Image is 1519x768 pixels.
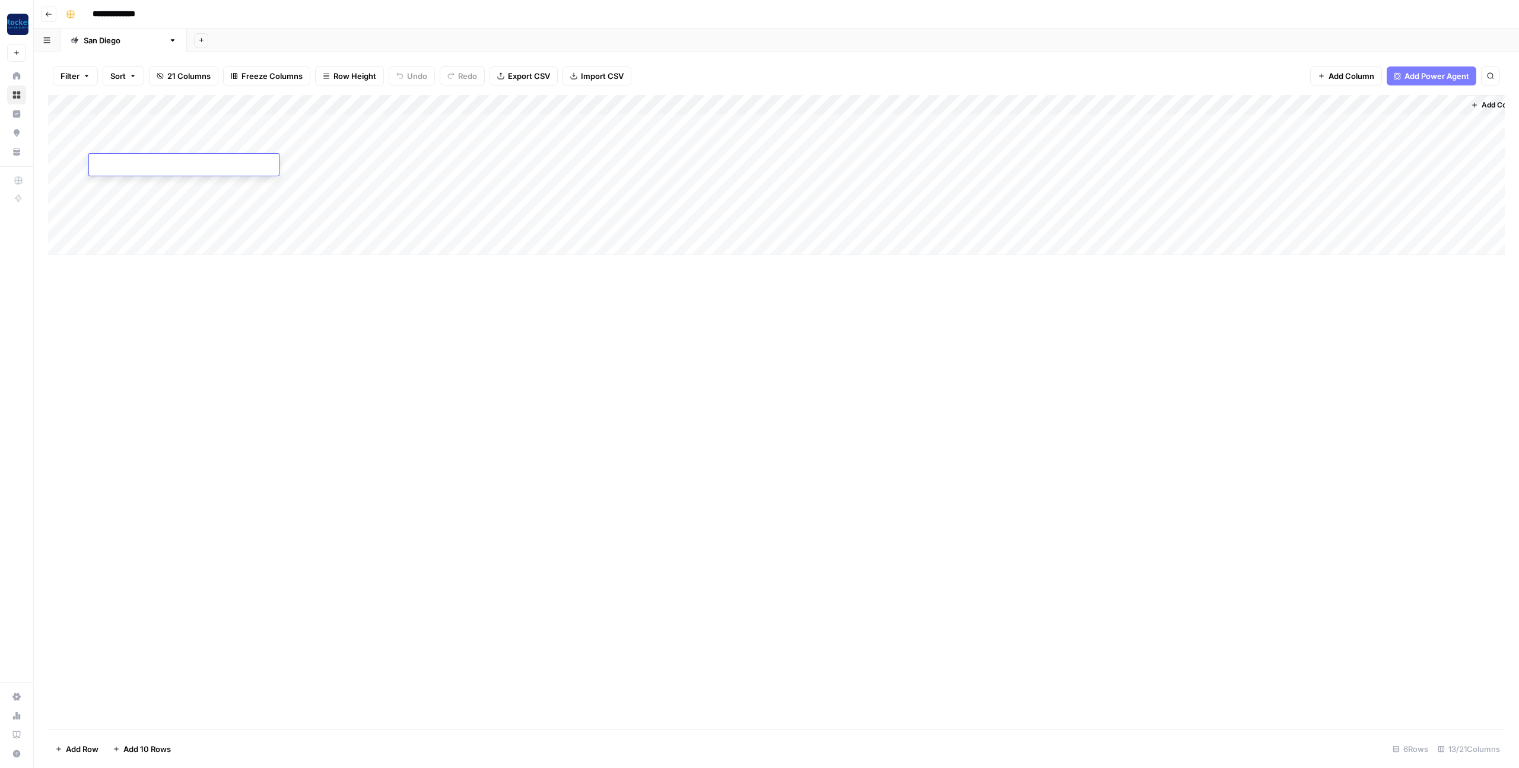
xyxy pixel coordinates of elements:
a: Browse [7,85,26,104]
div: [GEOGRAPHIC_DATA] [84,34,164,46]
a: [GEOGRAPHIC_DATA] [61,28,187,52]
span: Undo [407,70,427,82]
button: Row Height [315,66,384,85]
button: Add Row [48,740,106,759]
a: Learning Hub [7,725,26,744]
span: Add 10 Rows [123,743,171,755]
div: 13/21 Columns [1433,740,1505,759]
span: 21 Columns [167,70,211,82]
span: Row Height [333,70,376,82]
button: Add Power Agent [1387,66,1476,85]
button: Import CSV [563,66,631,85]
span: Freeze Columns [241,70,303,82]
button: Sort [103,66,144,85]
span: Add Row [66,743,98,755]
img: Rocket Pilots Logo [7,14,28,35]
button: Redo [440,66,485,85]
a: Your Data [7,142,26,161]
button: 21 Columns [149,66,218,85]
span: Add Power Agent [1404,70,1469,82]
button: Export CSV [490,66,558,85]
a: Usage [7,706,26,725]
span: Export CSV [508,70,550,82]
a: Home [7,66,26,85]
button: Add 10 Rows [106,740,178,759]
button: Workspace: Rocket Pilots [7,9,26,39]
button: Freeze Columns [223,66,310,85]
div: 6 Rows [1388,740,1433,759]
span: Filter [61,70,80,82]
span: Add Column [1329,70,1374,82]
button: Undo [389,66,435,85]
span: Import CSV [581,70,624,82]
span: Sort [110,70,126,82]
button: Help + Support [7,744,26,763]
button: Add Column [1310,66,1382,85]
a: Opportunities [7,123,26,142]
a: Insights [7,104,26,123]
span: Redo [458,70,477,82]
a: Settings [7,687,26,706]
button: Filter [53,66,98,85]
